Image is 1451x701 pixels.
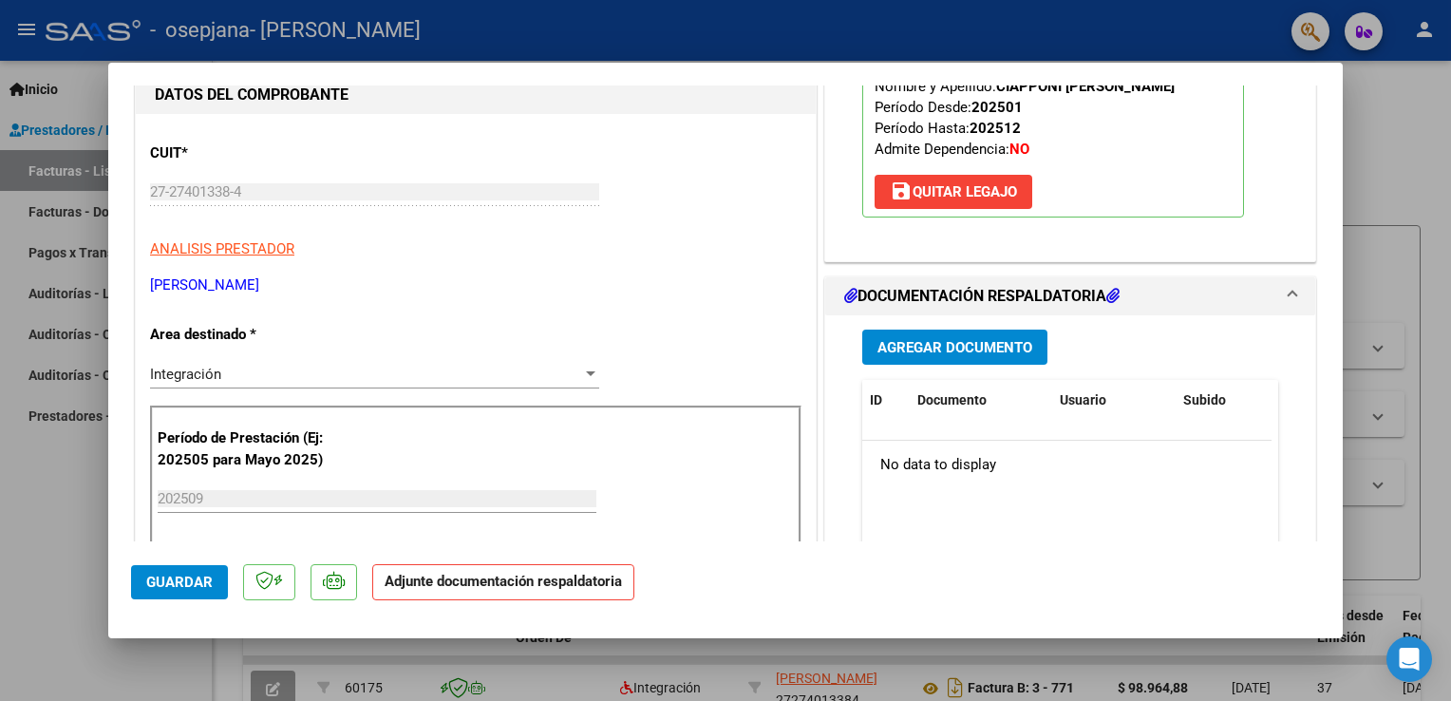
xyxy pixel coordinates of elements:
datatable-header-cell: Acción [1271,380,1366,421]
p: Area destinado * [150,324,346,346]
datatable-header-cell: Subido [1176,380,1271,421]
span: Integración [150,366,221,383]
button: Guardar [131,565,228,599]
span: Subido [1183,392,1226,407]
mat-icon: save [890,180,913,202]
p: CUIT [150,142,346,164]
button: Agregar Documento [862,330,1047,365]
datatable-header-cell: Documento [910,380,1052,421]
strong: 202512 [970,120,1021,137]
datatable-header-cell: ID [862,380,910,421]
span: ID [870,392,882,407]
div: No data to display [862,441,1272,488]
div: Open Intercom Messenger [1386,636,1432,682]
span: ANALISIS PRESTADOR [150,240,294,257]
p: [PERSON_NAME] [150,275,801,296]
span: CUIL: Nombre y Apellido: Período Desde: Período Hasta: Admite Dependencia: [875,57,1175,158]
datatable-header-cell: Usuario [1052,380,1176,421]
span: Documento [917,392,987,407]
mat-expansion-panel-header: DOCUMENTACIÓN RESPALDATORIA [825,277,1315,315]
span: Agregar Documento [877,339,1032,356]
span: Usuario [1060,392,1106,407]
strong: NO [1009,141,1029,158]
strong: Adjunte documentación respaldatoria [385,573,622,590]
span: Guardar [146,574,213,591]
strong: 202501 [971,99,1023,116]
strong: CIAPPONI [PERSON_NAME] [996,78,1175,95]
strong: DATOS DEL COMPROBANTE [155,85,349,104]
p: Período de Prestación (Ej: 202505 para Mayo 2025) [158,427,349,470]
span: Quitar Legajo [890,183,1017,200]
h1: DOCUMENTACIÓN RESPALDATORIA [844,285,1120,308]
button: Quitar Legajo [875,175,1032,209]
